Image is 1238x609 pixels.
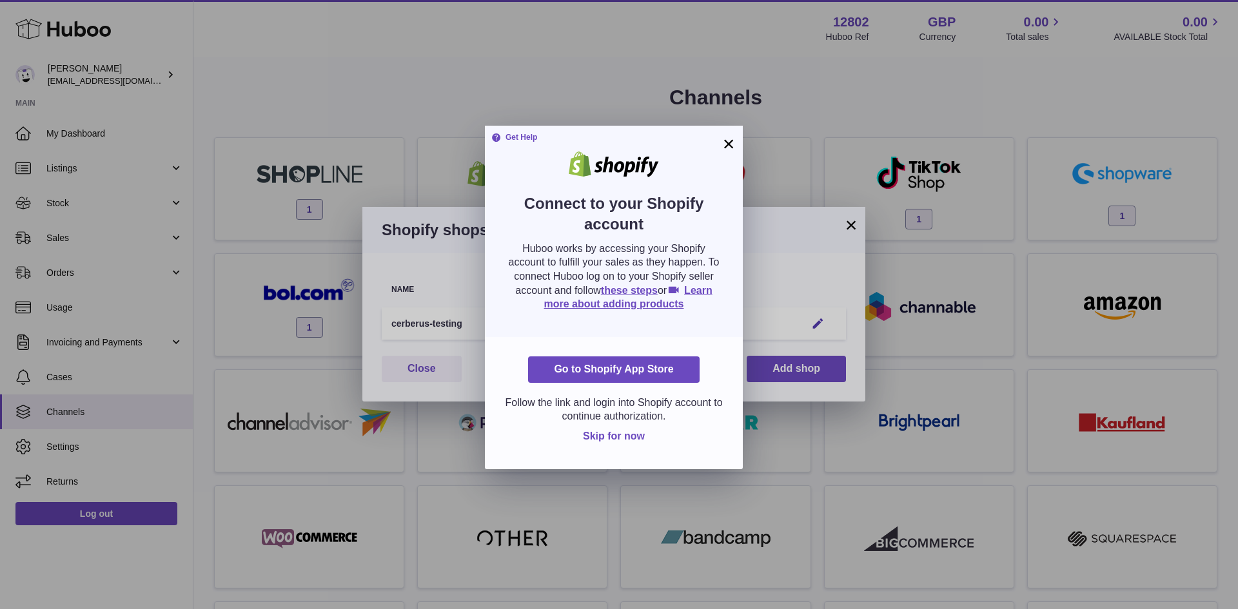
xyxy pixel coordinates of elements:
strong: Get Help [491,132,537,142]
img: shopify.png [559,151,669,177]
span: Skip for now [583,430,645,441]
a: these steps [601,285,658,296]
a: Go to Shopify App Store [528,356,699,383]
h2: Connect to your Shopify account [504,193,723,242]
button: × [721,136,736,151]
p: Huboo works by accessing your Shopify account to fulfill your sales as they happen. To connect Hu... [504,242,723,311]
p: Follow the link and login into Shopify account to continue authorization. [504,396,723,423]
button: Skip for now [573,423,655,450]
